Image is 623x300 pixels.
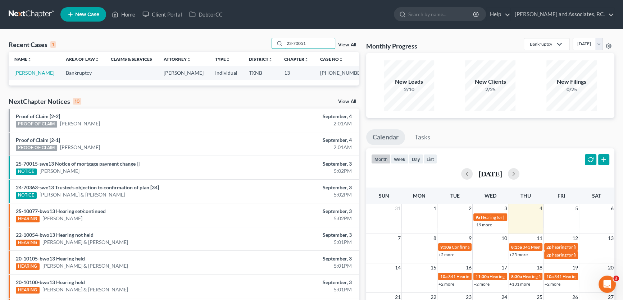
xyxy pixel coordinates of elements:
[338,99,356,104] a: View All
[546,78,597,86] div: New Filings
[536,263,543,272] span: 18
[413,193,426,199] span: Mon
[73,98,81,105] div: 10
[245,208,352,215] div: September, 3
[530,41,552,47] div: Bankruptcy
[613,276,619,281] span: 2
[16,263,40,270] div: HEARING
[16,232,94,238] a: 22-10054-bwo13 Hearing not held
[610,204,614,213] span: 6
[245,262,352,269] div: 5:01PM
[536,234,543,243] span: 11
[478,170,502,177] h2: [DATE]
[509,281,530,287] a: +131 more
[60,66,105,79] td: Bankruptcy
[158,66,209,79] td: [PERSON_NAME]
[16,184,159,190] a: 24-70363-swe13 Trustee's objection to confirmation of plan [34]
[105,52,158,66] th: Claims & Services
[164,56,191,62] a: Attorneyunfold_more
[245,239,352,246] div: 5:01PM
[520,193,531,199] span: Thu
[546,86,597,93] div: 0/25
[448,274,565,279] span: 341 Hearing for Enviro-Tech Complete Systems & Services, LLC
[42,286,128,293] a: [PERSON_NAME] & [PERSON_NAME]
[546,274,554,279] span: 10a
[501,263,508,272] span: 17
[284,56,309,62] a: Chapterunfold_more
[278,66,314,79] td: 13
[66,56,99,62] a: Area of Lawunfold_more
[397,234,401,243] span: 7
[574,204,579,213] span: 5
[391,154,409,164] button: week
[465,86,515,93] div: 2/25
[546,244,551,250] span: 2p
[511,8,614,21] a: [PERSON_NAME] and Associates, P.C.
[545,281,560,287] a: +2 more
[384,86,434,93] div: 2/10
[14,70,54,76] a: [PERSON_NAME]
[16,287,40,294] div: HEARING
[320,56,343,62] a: Case Nounfold_more
[384,78,434,86] div: New Leads
[440,274,447,279] span: 10a
[484,193,496,199] span: Wed
[16,113,60,119] a: Proof of Claim [2-2]
[75,12,99,17] span: New Case
[546,252,551,258] span: 2p
[40,191,125,198] a: [PERSON_NAME] & [PERSON_NAME]
[187,57,191,62] i: unfold_more
[16,121,57,128] div: PROOF OF CLAIM
[245,215,352,222] div: 5:02PM
[438,252,454,257] a: +2 more
[476,274,489,279] span: 11:30a
[476,214,480,220] span: 9a
[16,255,85,262] a: 20-10105-bwo13 Hearing held
[511,274,522,279] span: 8:30a
[16,161,140,167] a: 25-70015-swe13 Notice of mortgage payment change []
[592,193,601,199] span: Sat
[511,244,522,250] span: 8:15a
[394,204,401,213] span: 31
[468,234,472,243] span: 9
[474,281,490,287] a: +2 more
[452,244,572,250] span: Confirmation hearing for [PERSON_NAME] & [PERSON_NAME]
[607,234,614,243] span: 13
[366,129,405,145] a: Calendar
[60,144,100,151] a: [PERSON_NAME]
[60,120,100,127] a: [PERSON_NAME]
[14,56,32,62] a: Nameunfold_more
[16,192,37,199] div: NOTICE
[304,57,309,62] i: unfold_more
[139,8,186,21] a: Client Portal
[539,204,543,213] span: 4
[433,204,437,213] span: 1
[409,154,423,164] button: day
[108,8,139,21] a: Home
[423,154,437,164] button: list
[16,137,60,143] a: Proof of Claim [2-1]
[42,262,128,269] a: [PERSON_NAME] & [PERSON_NAME]
[501,234,508,243] span: 10
[486,8,510,21] a: Help
[523,274,579,279] span: Hearing for [PERSON_NAME]
[245,231,352,239] div: September, 3
[16,169,37,175] div: NOTICE
[394,263,401,272] span: 14
[42,215,82,222] a: [PERSON_NAME]
[16,216,40,222] div: HEARING
[433,234,437,243] span: 8
[50,41,56,48] div: 1
[245,167,352,175] div: 5:02PM
[268,57,273,62] i: unfold_more
[42,239,128,246] a: [PERSON_NAME] & [PERSON_NAME]
[430,263,437,272] span: 15
[16,240,40,246] div: HEARING
[572,263,579,272] span: 19
[27,57,32,62] i: unfold_more
[438,281,454,287] a: +2 more
[474,222,492,227] a: +19 more
[408,8,474,21] input: Search by name...
[245,160,352,167] div: September, 3
[440,244,451,250] span: 9:30a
